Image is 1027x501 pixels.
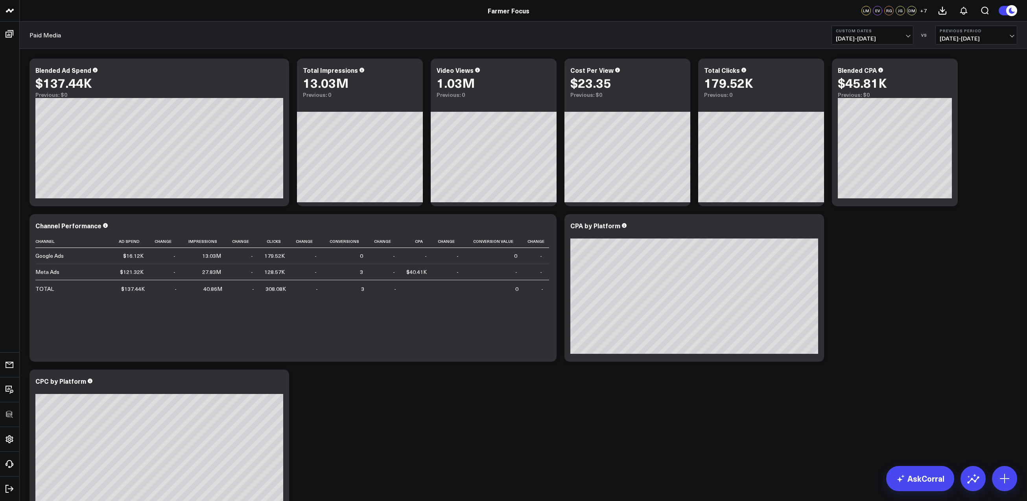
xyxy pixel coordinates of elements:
[315,252,317,260] div: -
[524,235,549,248] th: Change
[838,76,887,90] div: $45.81K
[393,268,395,276] div: -
[35,76,92,90] div: $137.44K
[228,235,260,248] th: Change
[437,76,475,90] div: 1.03M
[35,252,64,260] div: Google Ads
[541,285,543,293] div: -
[121,285,145,293] div: $137.44K
[173,252,175,260] div: -
[35,268,59,276] div: Meta Ads
[940,28,1013,33] b: Previous Period
[488,6,529,15] a: Farmer Focus
[292,235,324,248] th: Change
[896,6,905,15] div: JG
[203,285,222,293] div: 40.86M
[838,66,877,74] div: Blended CPA
[324,235,370,248] th: Conversions
[393,252,395,260] div: -
[266,285,286,293] div: 308.08K
[264,252,285,260] div: 179.52K
[183,235,228,248] th: Impressions
[251,252,253,260] div: -
[360,268,363,276] div: 3
[861,6,871,15] div: LM
[437,92,551,98] div: Previous: 0
[907,6,916,15] div: DM
[361,285,364,293] div: 3
[437,66,474,74] div: Video Views
[35,221,101,230] div: Channel Performance
[918,6,928,15] button: +7
[515,285,518,293] div: 0
[884,6,894,15] div: RG
[940,35,1013,42] span: [DATE] - [DATE]
[704,76,753,90] div: 179.52K
[457,268,459,276] div: -
[838,92,952,98] div: Previous: $0
[570,221,620,230] div: CPA by Platform
[35,235,114,248] th: Channel
[704,92,818,98] div: Previous: 0
[252,285,254,293] div: -
[35,66,91,74] div: Blended Ad Spend
[466,235,524,248] th: Conversion Value
[315,268,317,276] div: -
[540,268,542,276] div: -
[570,92,684,98] div: Previous: $0
[935,26,1017,44] button: Previous Period[DATE]-[DATE]
[30,31,61,39] a: Paid Media
[394,285,396,293] div: -
[35,377,86,385] div: CPC by Platform
[514,252,517,260] div: 0
[35,285,54,293] div: TOTAL
[35,92,283,98] div: Previous: $0
[570,66,614,74] div: Cost Per View
[540,252,542,260] div: -
[360,252,363,260] div: 0
[123,252,144,260] div: $16.12K
[704,66,740,74] div: Total Clicks
[264,268,285,276] div: 128.57K
[434,235,466,248] th: Change
[515,268,517,276] div: -
[873,6,882,15] div: EV
[832,26,913,44] button: Custom Dates[DATE]-[DATE]
[316,285,318,293] div: -
[836,28,909,33] b: Custom Dates
[406,268,427,276] div: $40.41K
[303,66,358,74] div: Total Impressions
[570,76,611,90] div: $23.35
[920,8,927,13] span: + 7
[303,76,348,90] div: 13.03M
[836,35,909,42] span: [DATE] - [DATE]
[175,285,177,293] div: -
[260,235,291,248] th: Clicks
[370,235,402,248] th: Change
[425,252,427,260] div: -
[251,268,253,276] div: -
[457,252,459,260] div: -
[202,268,221,276] div: 27.83M
[114,235,151,248] th: Ad Spend
[202,252,221,260] div: 13.03M
[151,235,183,248] th: Change
[303,92,417,98] div: Previous: 0
[402,235,433,248] th: Cpa
[120,268,144,276] div: $121.32K
[173,268,175,276] div: -
[917,33,931,37] div: VS
[886,466,954,491] a: AskCorral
